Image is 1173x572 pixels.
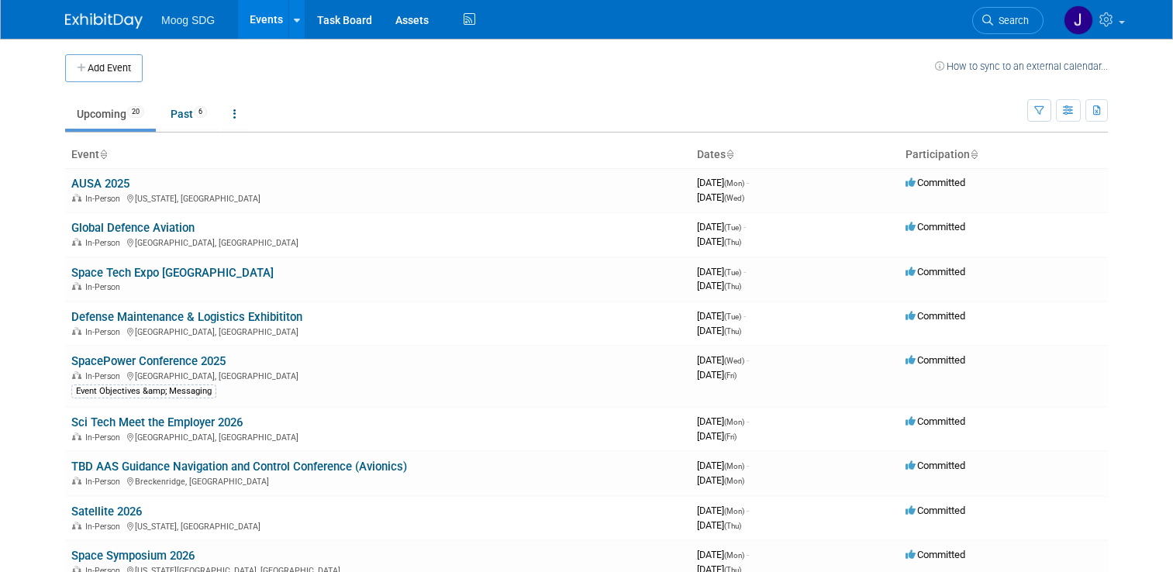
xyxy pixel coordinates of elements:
a: Defense Maintenance & Logistics Exhibititon [71,310,302,324]
th: Participation [899,142,1108,168]
span: Moog SDG [161,14,215,26]
span: (Mon) [724,507,744,515]
th: Event [65,142,691,168]
img: In-Person Event [72,282,81,290]
a: Search [972,7,1044,34]
a: Sort by Event Name [99,148,107,160]
span: - [743,310,746,322]
img: In-Person Event [72,371,81,379]
span: (Tue) [724,312,741,321]
img: ExhibitDay [65,13,143,29]
span: (Fri) [724,432,737,441]
span: [DATE] [697,266,746,277]
a: Sort by Start Date [726,148,733,160]
th: Dates [691,142,899,168]
span: Committed [906,549,965,560]
img: In-Person Event [72,194,81,202]
span: In-Person [85,432,125,443]
span: Search [993,15,1029,26]
span: (Fri) [724,371,737,380]
span: [DATE] [697,177,749,188]
a: Global Defence Aviation [71,221,195,235]
div: [GEOGRAPHIC_DATA], [GEOGRAPHIC_DATA] [71,236,685,248]
span: In-Person [85,282,125,292]
span: (Tue) [724,223,741,232]
span: 20 [127,106,144,118]
img: In-Person Event [72,432,81,440]
span: (Tue) [724,268,741,277]
span: (Thu) [724,238,741,246]
span: - [747,505,749,516]
img: Jaclyn Roberts [1064,5,1093,35]
div: [GEOGRAPHIC_DATA], [GEOGRAPHIC_DATA] [71,430,685,443]
span: (Mon) [724,418,744,426]
span: (Mon) [724,551,744,560]
span: (Mon) [724,462,744,470]
button: Add Event [65,54,143,82]
span: Committed [906,177,965,188]
div: [GEOGRAPHIC_DATA], [GEOGRAPHIC_DATA] [71,325,685,337]
a: Space Tech Expo [GEOGRAPHIC_DATA] [71,266,274,280]
span: Committed [906,266,965,277]
div: [US_STATE], [GEOGRAPHIC_DATA] [71,519,685,532]
span: (Thu) [724,522,741,530]
div: Breckenridge, [GEOGRAPHIC_DATA] [71,474,685,487]
span: [DATE] [697,280,741,291]
a: Sort by Participation Type [970,148,978,160]
span: [DATE] [697,221,746,233]
div: [US_STATE], [GEOGRAPHIC_DATA] [71,191,685,204]
span: (Wed) [724,357,744,365]
span: Committed [906,460,965,471]
span: [DATE] [697,236,741,247]
a: Sci Tech Meet the Employer 2026 [71,415,243,429]
span: (Thu) [724,282,741,291]
span: (Mon) [724,477,744,485]
span: (Wed) [724,194,744,202]
span: (Thu) [724,327,741,336]
span: - [743,266,746,277]
img: In-Person Event [72,327,81,335]
span: [DATE] [697,415,749,427]
a: Satellite 2026 [71,505,142,519]
a: Past6 [159,99,219,129]
div: Event Objectives &amp; Messaging [71,384,216,398]
span: 6 [194,106,207,118]
span: - [747,354,749,366]
a: How to sync to an external calendar... [935,60,1108,72]
span: [DATE] [697,519,741,531]
span: [DATE] [697,325,741,336]
span: In-Person [85,327,125,337]
span: In-Person [85,194,125,204]
span: [DATE] [697,474,744,486]
span: (Mon) [724,179,744,188]
span: In-Person [85,477,125,487]
a: AUSA 2025 [71,177,129,191]
div: [GEOGRAPHIC_DATA], [GEOGRAPHIC_DATA] [71,369,685,381]
a: SpacePower Conference 2025 [71,354,226,368]
span: [DATE] [697,430,737,442]
span: - [747,415,749,427]
span: [DATE] [697,549,749,560]
span: [DATE] [697,505,749,516]
span: Committed [906,415,965,427]
a: Upcoming20 [65,99,156,129]
span: - [743,221,746,233]
span: [DATE] [697,354,749,366]
span: Committed [906,310,965,322]
img: In-Person Event [72,477,81,484]
a: Space Symposium 2026 [71,549,195,563]
span: In-Person [85,238,125,248]
img: In-Person Event [72,522,81,529]
span: - [747,460,749,471]
span: [DATE] [697,191,744,203]
span: [DATE] [697,460,749,471]
span: [DATE] [697,369,737,381]
span: Committed [906,221,965,233]
span: - [747,549,749,560]
span: In-Person [85,371,125,381]
a: TBD AAS Guidance Navigation and Control Conference (Avionics) [71,460,407,474]
span: In-Person [85,522,125,532]
span: [DATE] [697,310,746,322]
span: - [747,177,749,188]
span: Committed [906,505,965,516]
